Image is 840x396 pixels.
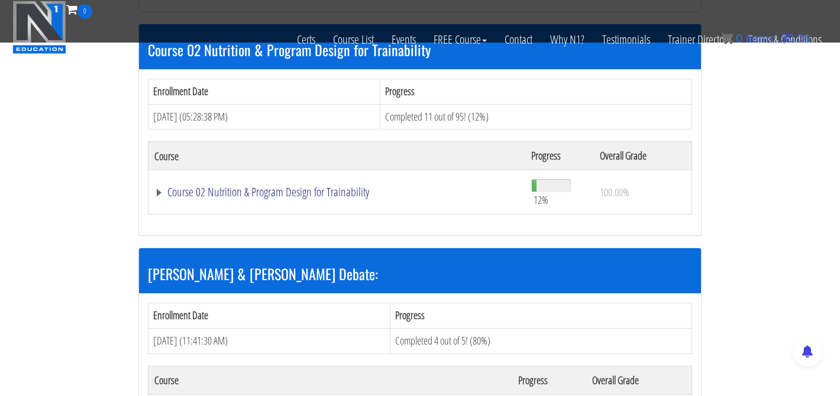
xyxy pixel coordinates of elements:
bdi: 0.00 [781,32,810,45]
a: Certs [288,19,324,60]
a: Trainer Directory [659,19,739,60]
th: Progress [512,366,586,394]
a: FREE Course [425,19,496,60]
td: [DATE] (05:28:38 PM) [148,104,380,129]
a: Course List [324,19,383,60]
th: Enrollment Date [148,79,380,105]
span: $ [781,32,787,45]
span: 0 [77,4,92,19]
a: Contact [496,19,541,60]
th: Overall Grade [594,142,692,170]
a: 0 [66,1,92,17]
a: Terms & Conditions [739,19,831,60]
td: Completed 4 out of 5! (80%) [390,329,692,354]
h3: [PERSON_NAME] & [PERSON_NAME] Debate: [148,266,692,281]
td: [DATE] (11:41:30 AM) [148,329,390,354]
img: icon11.png [721,33,733,44]
img: n1-education [12,1,66,54]
span: 12% [534,193,548,206]
a: Course 02 Nutrition & Program Design for Trainability [154,186,519,198]
th: Course [148,366,512,394]
th: Progress [525,142,594,170]
span: 0 [736,32,742,45]
a: Why N1? [541,19,593,60]
th: Progress [390,303,692,329]
td: 100.00% [594,170,692,215]
a: Testimonials [593,19,659,60]
a: Events [383,19,425,60]
th: Progress [380,79,692,105]
span: items: [746,32,777,45]
th: Enrollment Date [148,303,390,329]
td: Completed 11 out of 95! (12%) [380,104,692,129]
th: Course [148,142,525,170]
a: 0 items: $0.00 [721,32,810,45]
th: Overall Grade [586,366,692,394]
